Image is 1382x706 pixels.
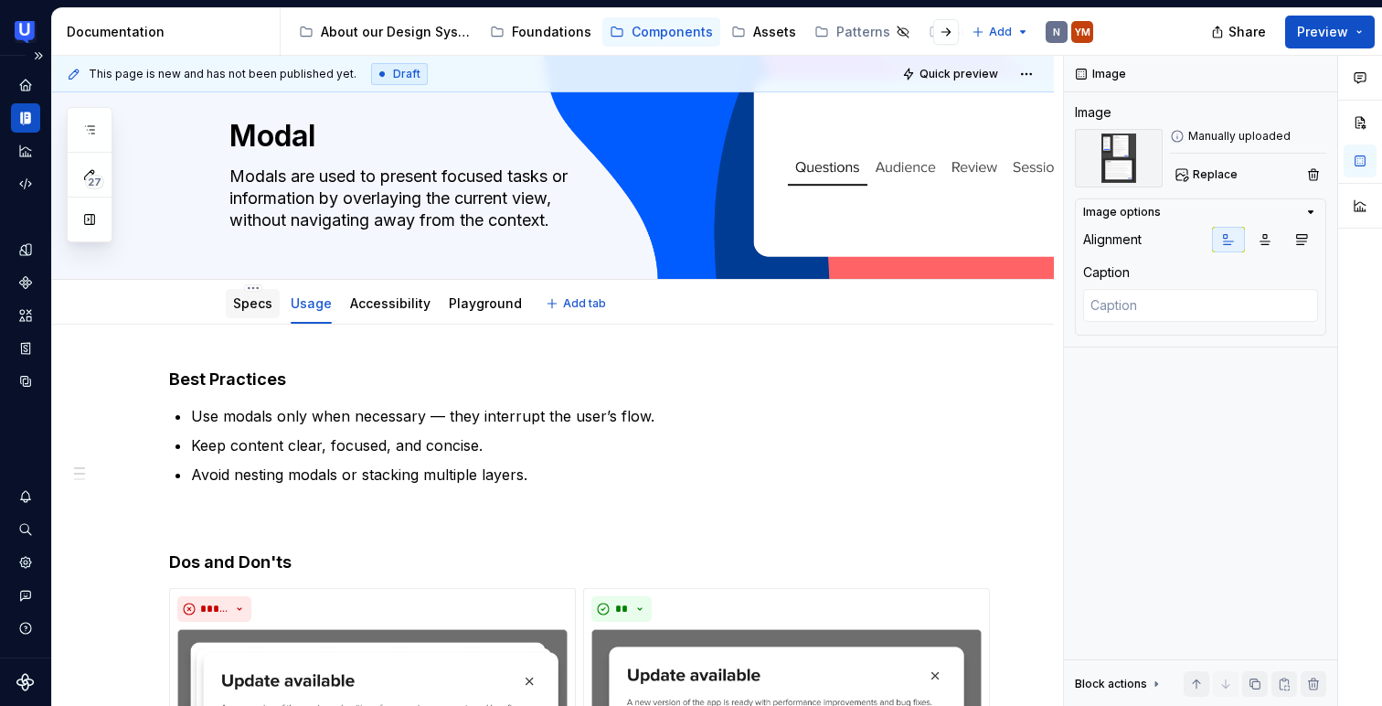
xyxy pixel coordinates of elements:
[1075,129,1163,187] img: b31494f6-afc5-4ce7-95ee-1866c28bf2d3.png
[169,552,292,572] strong: Dos and Don'ts
[226,114,917,158] textarea: Modal
[11,136,40,166] a: Analytics
[807,17,918,47] a: Patterns
[1228,23,1266,41] span: Share
[343,283,438,322] div: Accessibility
[1075,677,1147,691] div: Block actions
[11,169,40,198] a: Code automation
[15,21,37,43] img: 41adf70f-fc1c-4662-8e2d-d2ab9c673b1b.png
[441,283,529,322] div: Playground
[1170,129,1326,144] div: Manually uploaded
[1170,162,1246,187] button: Replace
[226,283,280,322] div: Specs
[563,296,606,311] span: Add tab
[1202,16,1278,48] button: Share
[1297,23,1348,41] span: Preview
[85,175,104,189] span: 27
[1075,671,1164,697] div: Block actions
[512,23,591,41] div: Foundations
[11,581,40,610] button: Contact support
[836,23,890,41] div: Patterns
[11,367,40,396] a: Data sources
[292,17,479,47] a: About our Design System
[989,25,1012,39] span: Add
[226,162,917,235] textarea: Modals are used to present focused tasks or information by overlaying the current view, without n...
[483,17,599,47] a: Foundations
[11,482,40,511] button: Notifications
[1075,103,1111,122] div: Image
[283,283,339,322] div: Usage
[16,673,35,691] svg: Supernova Logo
[1285,16,1375,48] button: Preview
[11,103,40,133] a: Documentation
[11,334,40,363] a: Storybook stories
[11,548,40,577] a: Settings
[1083,205,1318,219] button: Image options
[449,295,522,311] a: Playground
[724,17,803,47] a: Assets
[89,67,356,81] span: This page is new and has not been published yet.
[920,67,998,81] span: Quick preview
[291,295,332,311] a: Usage
[350,295,431,311] a: Accessibility
[1083,205,1161,219] div: Image options
[1075,25,1090,39] div: YM
[11,70,40,100] a: Home
[191,464,981,486] p: Avoid nesting modals or stacking multiple layers.
[191,434,981,456] p: Keep content clear, focused, and concise.
[67,23,272,41] div: Documentation
[540,291,614,316] button: Add tab
[632,23,713,41] div: Components
[11,268,40,297] a: Components
[11,301,40,330] a: Assets
[966,19,1035,45] button: Add
[393,67,420,81] span: Draft
[11,515,40,544] button: Search ⌘K
[233,295,272,311] a: Specs
[1083,263,1130,282] div: Caption
[321,23,472,41] div: About our Design System
[11,235,40,264] a: Design tokens
[191,405,981,427] p: Use modals only when necessary — they interrupt the user’s flow.
[292,14,962,50] div: Page tree
[897,61,1006,87] button: Quick preview
[753,23,796,41] div: Assets
[1193,167,1238,182] span: Replace
[602,17,720,47] a: Components
[1083,230,1142,249] div: Alignment
[169,369,286,389] strong: Best Practices
[1053,25,1060,39] div: N
[26,43,51,69] button: Expand sidebar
